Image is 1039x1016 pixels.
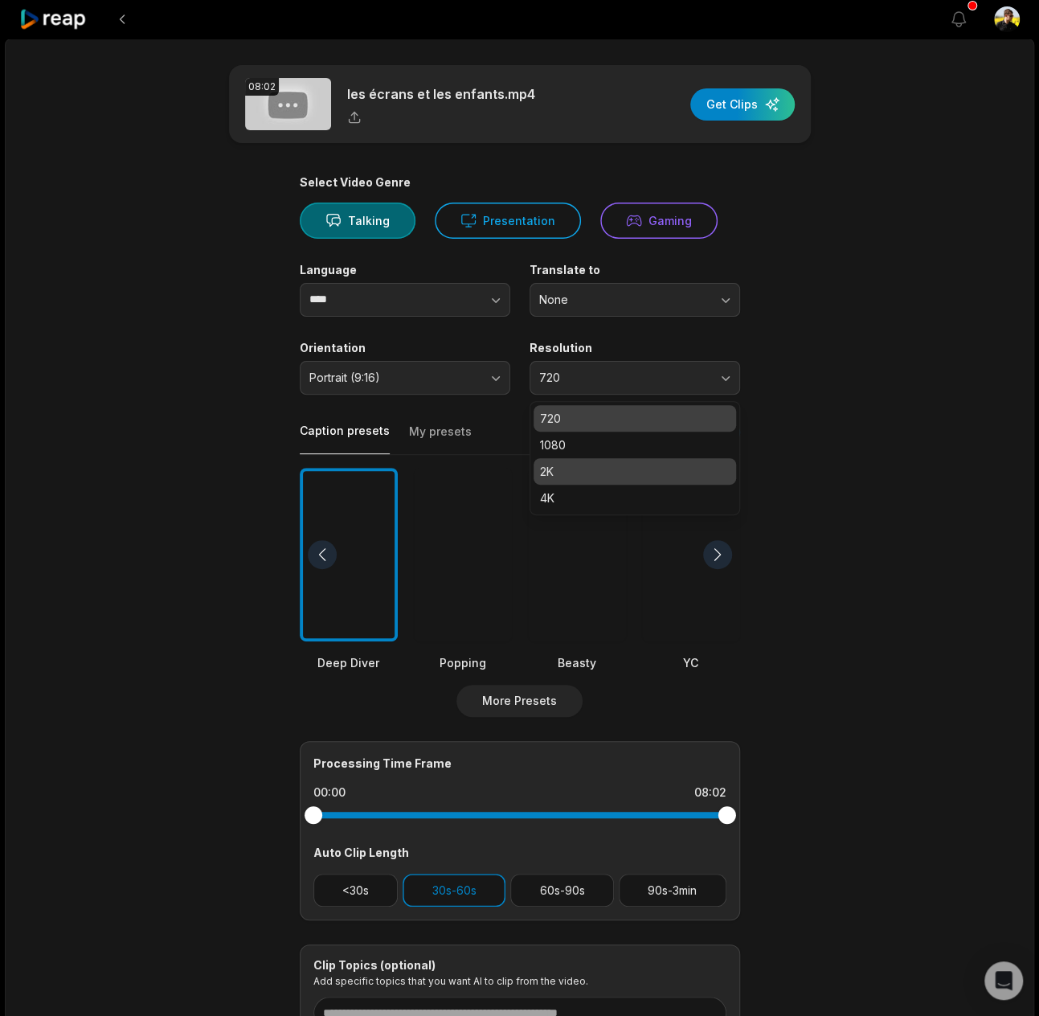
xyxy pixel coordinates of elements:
button: <30s [313,874,399,907]
div: YC [642,654,740,671]
button: Caption presets [300,423,390,454]
button: 720 [530,361,740,395]
p: 2K [540,463,730,480]
div: Processing Time Frame [313,755,726,772]
button: My presets [409,424,472,454]
button: None [530,283,740,317]
span: None [539,293,708,307]
div: Clip Topics (optional) [313,958,726,973]
label: Language [300,263,510,277]
span: Portrait (9:16) [309,371,478,385]
button: 90s-3min [619,874,726,907]
button: Gaming [600,203,718,239]
div: Beasty [528,654,626,671]
div: Auto Clip Length [313,844,726,861]
div: 08:02 [245,78,279,96]
button: Get Clips [690,88,795,121]
button: Presentation [435,203,581,239]
div: 720 [530,401,740,515]
label: Translate to [530,263,740,277]
div: 08:02 [694,785,726,801]
button: Portrait (9:16) [300,361,510,395]
span: 720 [539,371,708,385]
button: 30s-60s [403,874,505,907]
p: 1080 [540,436,730,453]
div: Select Video Genre [300,175,740,190]
label: Orientation [300,341,510,355]
button: Talking [300,203,415,239]
label: Resolution [530,341,740,355]
p: les écrans et les enfants.mp4 [347,84,535,104]
div: Deep Diver [300,654,398,671]
p: 720 [540,410,730,427]
button: 60s-90s [510,874,614,907]
div: 00:00 [313,785,346,801]
div: Popping [414,654,512,671]
button: More Presets [456,685,583,717]
p: 4K [540,490,730,506]
div: Open Intercom Messenger [984,961,1023,1000]
p: Add specific topics that you want AI to clip from the video. [313,975,726,987]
